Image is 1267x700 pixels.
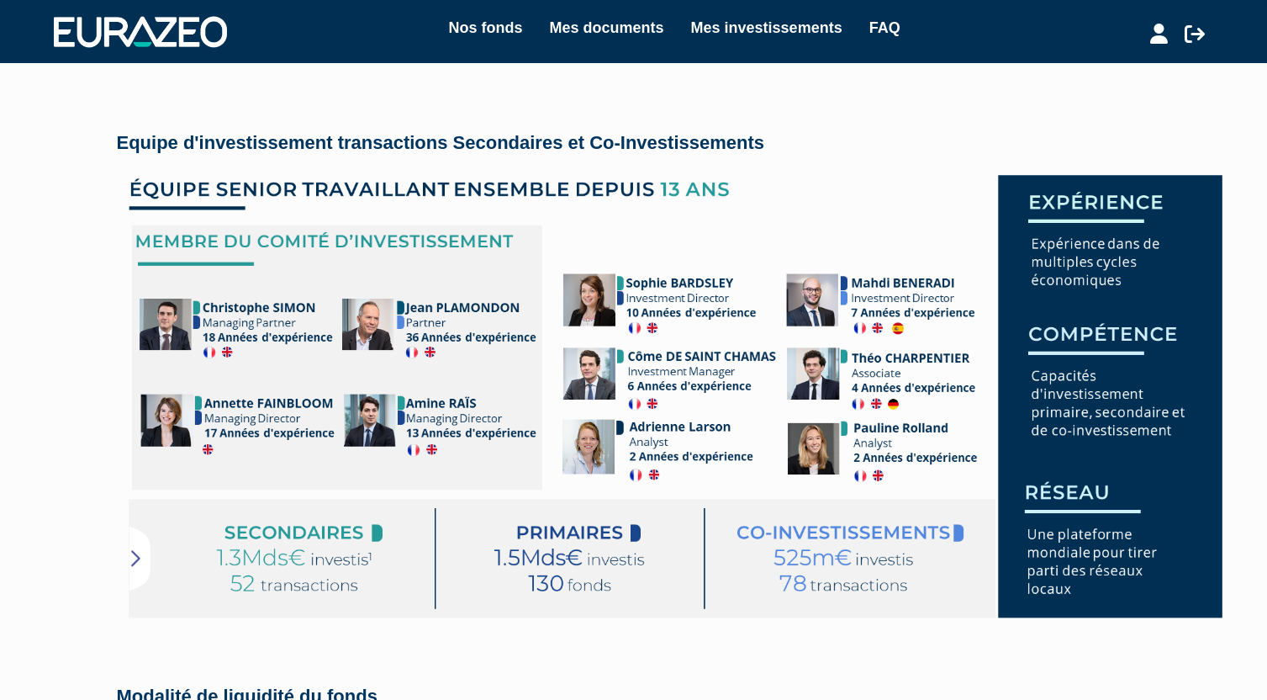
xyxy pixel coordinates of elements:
a: Mes investissements [691,16,842,40]
a: Mes documents [550,16,664,40]
a: Nos fonds [449,16,523,40]
h4: Equipe d'investissement transactions Secondaires et Co-Investissements [117,133,1151,153]
img: 1732889491-logotype_eurazeo_blanc_rvb.png [54,16,227,46]
a: FAQ [869,16,900,40]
